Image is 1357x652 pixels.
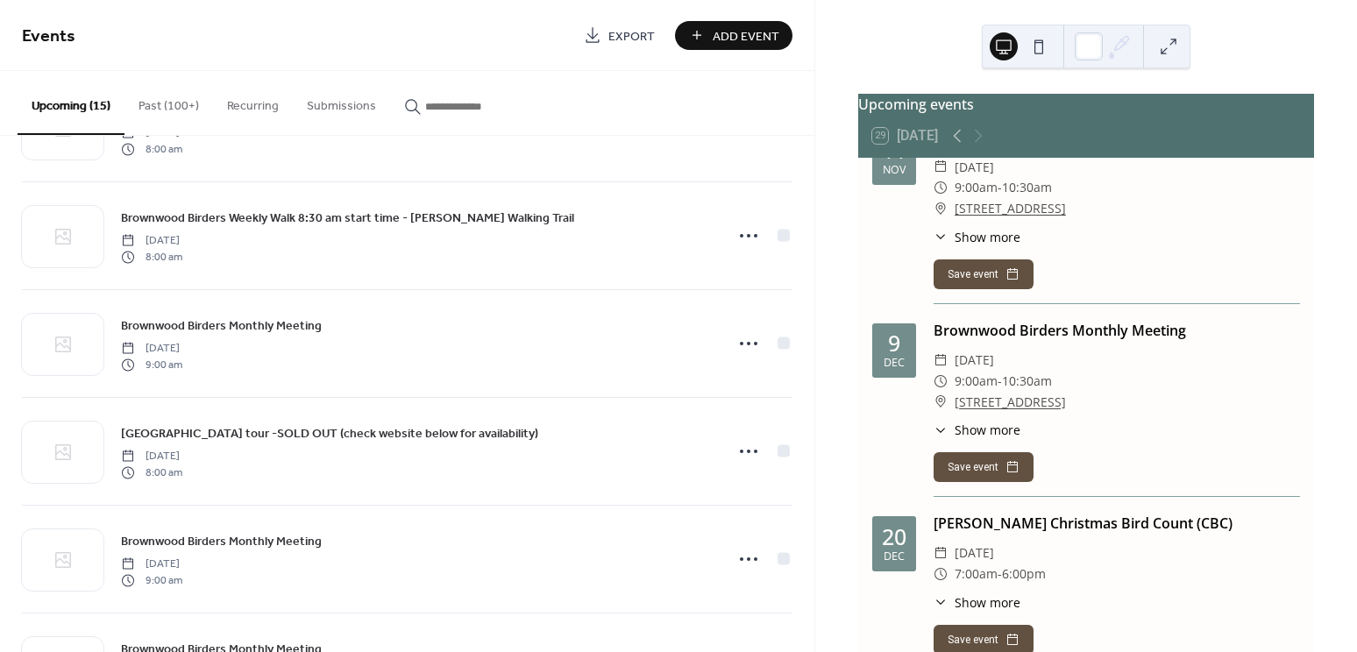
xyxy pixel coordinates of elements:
[934,542,948,563] div: ​
[121,341,182,357] span: [DATE]
[998,563,1002,585] span: -
[934,513,1300,534] div: [PERSON_NAME] Christmas Bird Count (CBC)
[934,421,1020,439] button: ​Show more
[955,542,994,563] span: [DATE]
[934,452,1034,482] button: Save event
[934,177,948,198] div: ​
[934,593,948,612] div: ​
[955,421,1020,439] span: Show more
[934,371,948,392] div: ​
[955,350,994,371] span: [DATE]
[858,94,1314,115] div: Upcoming events
[18,71,124,135] button: Upcoming (15)
[121,209,574,228] span: Brownwood Birders Weekly Walk 8:30 am start time - [PERSON_NAME] Walking Trail
[955,563,998,585] span: 7:00am
[955,228,1020,246] span: Show more
[955,177,998,198] span: 9:00am
[882,139,906,161] div: 11
[124,71,213,133] button: Past (100+)
[121,425,538,443] span: [GEOGRAPHIC_DATA] tour -SOLD OUT (check website below for availability)
[934,198,948,219] div: ​
[934,157,948,178] div: ​
[121,423,538,443] a: [GEOGRAPHIC_DATA] tour -SOLD OUT (check website below for availability)
[955,392,1066,413] a: [STREET_ADDRESS]
[955,198,1066,219] a: [STREET_ADDRESS]
[121,556,182,572] span: [DATE]
[883,165,906,176] div: Nov
[121,141,182,157] span: 8:00 am
[293,71,390,133] button: Submissions
[675,21,792,50] button: Add Event
[955,157,994,178] span: [DATE]
[121,449,182,464] span: [DATE]
[934,228,948,246] div: ​
[934,593,1020,612] button: ​Show more
[888,332,900,354] div: 9
[213,71,293,133] button: Recurring
[1002,563,1046,585] span: 6:00pm
[121,317,322,336] span: Brownwood Birders Monthly Meeting
[884,358,905,369] div: Dec
[934,320,1300,341] div: Brownwood Birders Monthly Meeting
[121,572,182,588] span: 9:00 am
[121,233,182,249] span: [DATE]
[998,177,1002,198] span: -
[934,421,948,439] div: ​
[22,19,75,53] span: Events
[934,228,1020,246] button: ​Show more
[121,208,574,228] a: Brownwood Birders Weekly Walk 8:30 am start time - [PERSON_NAME] Walking Trail
[121,249,182,265] span: 8:00 am
[121,357,182,372] span: 9:00 am
[121,315,322,336] a: Brownwood Birders Monthly Meeting
[121,533,322,551] span: Brownwood Birders Monthly Meeting
[1002,371,1052,392] span: 10:30am
[955,371,998,392] span: 9:00am
[1002,177,1052,198] span: 10:30am
[121,464,182,480] span: 8:00 am
[571,21,668,50] a: Export
[713,27,779,46] span: Add Event
[934,259,1034,289] button: Save event
[998,371,1002,392] span: -
[884,551,905,563] div: Dec
[934,392,948,413] div: ​
[608,27,655,46] span: Export
[934,350,948,371] div: ​
[882,526,906,548] div: 20
[121,531,322,551] a: Brownwood Birders Monthly Meeting
[955,593,1020,612] span: Show more
[934,563,948,585] div: ​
